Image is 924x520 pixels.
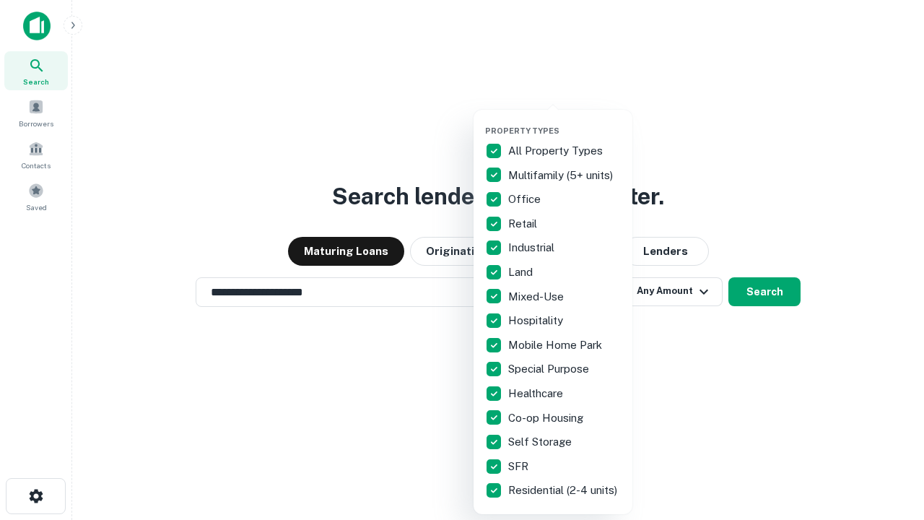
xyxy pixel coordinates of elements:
p: Co-op Housing [508,409,586,427]
p: Residential (2-4 units) [508,482,620,499]
p: All Property Types [508,142,606,160]
p: Retail [508,215,540,233]
p: Self Storage [508,433,575,451]
p: Land [508,264,536,281]
p: Mobile Home Park [508,337,605,354]
p: Industrial [508,239,557,256]
p: Mixed-Use [508,288,567,305]
p: Multifamily (5+ units) [508,167,616,184]
iframe: Chat Widget [852,404,924,474]
p: Office [508,191,544,208]
span: Property Types [485,126,559,135]
p: Hospitality [508,312,566,329]
p: Healthcare [508,385,566,402]
p: SFR [508,458,531,475]
p: Special Purpose [508,360,592,378]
